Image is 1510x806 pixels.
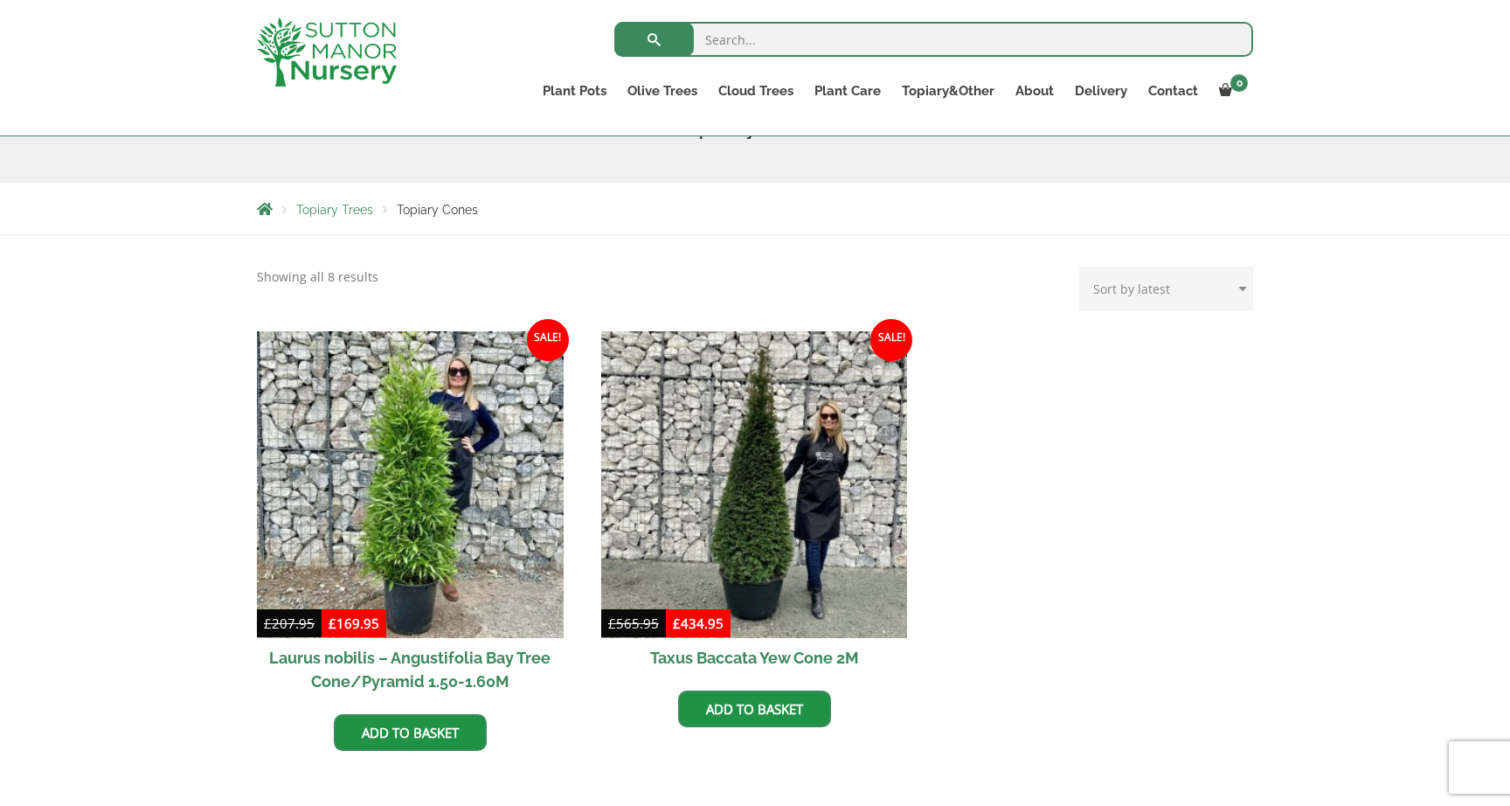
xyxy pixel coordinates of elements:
[329,615,336,632] span: £
[614,22,1253,57] input: Search...
[708,79,804,103] a: Cloud Trees
[804,79,891,103] a: Plant Care
[1005,79,1064,103] a: About
[257,17,397,87] img: logo
[870,319,912,361] span: Sale!
[601,331,908,638] img: Taxus Baccata Yew Cone 2M
[527,319,569,361] span: Sale!
[1209,79,1253,103] a: 0
[334,714,487,751] a: Add to basket: “Laurus nobilis - Angustifolia Bay Tree Cone/Pyramid 1.50-1.60M”
[532,79,617,103] a: Plant Pots
[257,267,378,288] p: Showing all 8 results
[1230,74,1248,92] span: 0
[296,203,373,217] a: Topiary Trees
[608,615,616,632] span: £
[673,615,724,632] bdi: 434.95
[1064,79,1138,103] a: Delivery
[891,79,1005,103] a: Topiary&Other
[1079,267,1253,310] select: Shop order
[617,79,708,103] a: Olive Trees
[1138,79,1209,103] a: Contact
[329,615,379,632] bdi: 169.95
[608,615,659,632] bdi: 565.95
[257,331,564,701] a: Sale! Laurus nobilis – Angustifolia Bay Tree Cone/Pyramid 1.50-1.60M
[264,615,272,632] span: £
[257,638,564,701] h2: Laurus nobilis – Angustifolia Bay Tree Cone/Pyramid 1.50-1.60M
[264,615,315,632] bdi: 207.95
[257,331,564,638] img: Laurus nobilis - Angustifolia Bay Tree Cone/Pyramid 1.50-1.60M
[601,331,908,677] a: Sale! Taxus Baccata Yew Cone 2M
[257,202,1253,216] nav: Breadcrumbs
[673,615,681,632] span: £
[601,638,908,677] h2: Taxus Baccata Yew Cone 2M
[397,203,478,217] span: Topiary Cones
[678,691,831,727] a: Add to basket: “Taxus Baccata Yew Cone 2M”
